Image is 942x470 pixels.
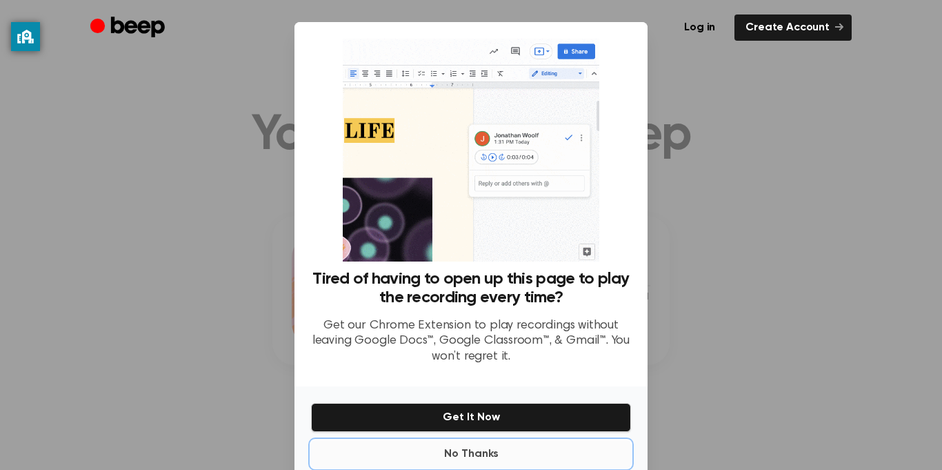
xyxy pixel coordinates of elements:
[11,22,40,51] button: privacy banner
[311,270,631,307] h3: Tired of having to open up this page to play the recording every time?
[311,403,631,432] button: Get It Now
[311,440,631,468] button: No Thanks
[673,14,726,41] a: Log in
[90,14,168,41] a: Beep
[343,39,599,262] img: Beep extension in action
[734,14,852,41] a: Create Account
[311,318,631,365] p: Get our Chrome Extension to play recordings without leaving Google Docs™, Google Classroom™, & Gm...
